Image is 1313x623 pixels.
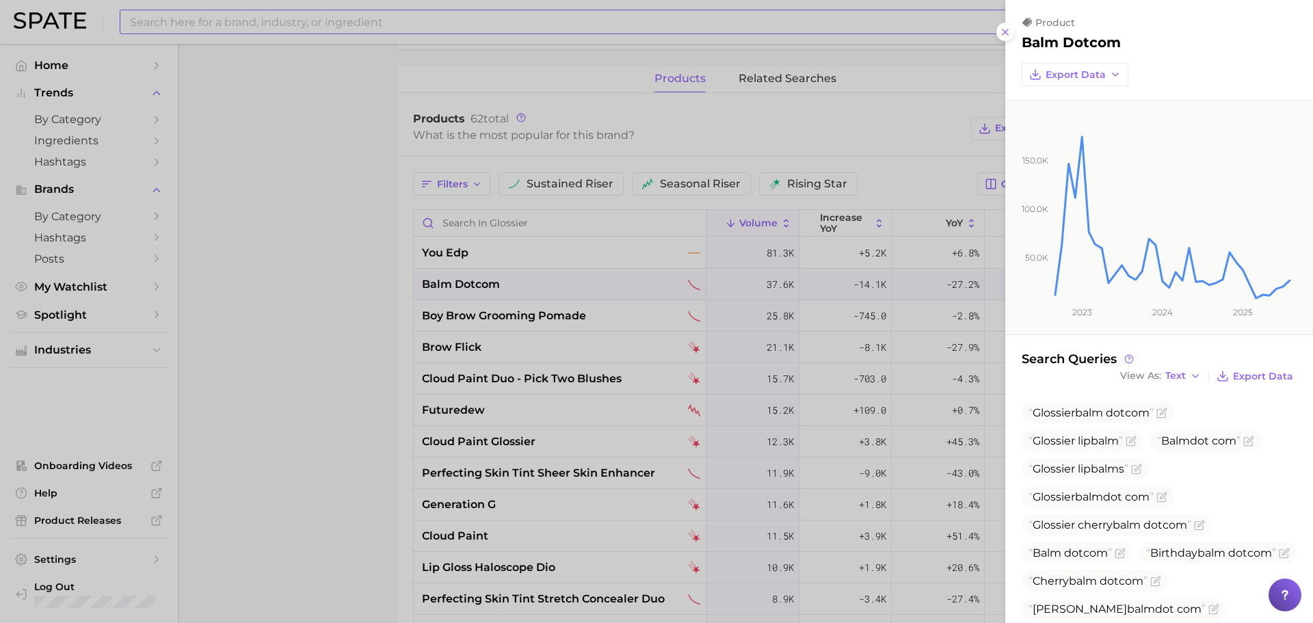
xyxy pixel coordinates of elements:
[1120,372,1161,380] span: View As
[1197,546,1225,559] span: balm
[1022,204,1048,214] tspan: 100.0k
[1033,546,1061,559] span: Balm
[1152,307,1173,317] tspan: 2024
[1194,520,1205,531] button: Flag as miscategorized or irrelevant
[1233,371,1293,382] span: Export Data
[1127,602,1155,615] span: balm
[1150,576,1161,587] button: Flag as miscategorized or irrelevant
[1022,352,1136,367] span: Search Queries
[1075,490,1103,503] span: balm
[1233,307,1253,317] tspan: 2025
[1064,546,1108,559] span: dotcom
[1156,492,1167,503] button: Flag as miscategorized or irrelevant
[1113,518,1141,531] span: balm
[1029,574,1148,587] span: Cherry
[1126,436,1137,447] button: Flag as miscategorized or irrelevant
[1029,490,1154,503] span: Glossier dot com
[1115,548,1126,559] button: Flag as miscategorized or irrelevant
[1165,372,1186,380] span: Text
[1022,155,1048,165] tspan: 150.0k
[1100,574,1143,587] span: dotcom
[1228,546,1272,559] span: dotcom
[1072,307,1092,317] tspan: 2023
[1243,436,1254,447] button: Flag as miscategorized or irrelevant
[1046,69,1106,81] span: Export Data
[1279,548,1290,559] button: Flag as miscategorized or irrelevant
[1146,546,1276,559] span: Birthday
[1069,574,1097,587] span: balm
[1131,464,1142,475] button: Flag as miscategorized or irrelevant
[1025,252,1048,263] tspan: 50.0k
[1022,63,1128,86] button: Export Data
[1156,408,1167,419] button: Flag as miscategorized or irrelevant
[1029,518,1191,531] span: Glossier cherry
[1091,434,1119,447] span: balm
[1035,16,1075,29] span: product
[1029,602,1206,615] span: [PERSON_NAME] dot com
[1029,434,1123,447] span: Glossier lip
[1157,434,1241,447] span: dot com
[1117,367,1204,385] button: View AsText
[1106,406,1150,419] span: dotcom
[1143,518,1187,531] span: dotcom
[1208,604,1219,615] button: Flag as miscategorized or irrelevant
[1091,462,1119,475] span: balm
[1075,406,1103,419] span: balm
[1029,462,1128,475] span: Glossier lip s
[1213,367,1297,386] button: Export Data
[1022,34,1121,51] h2: balm dotcom
[1029,406,1154,419] span: Glossier
[1161,434,1190,447] span: Balm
